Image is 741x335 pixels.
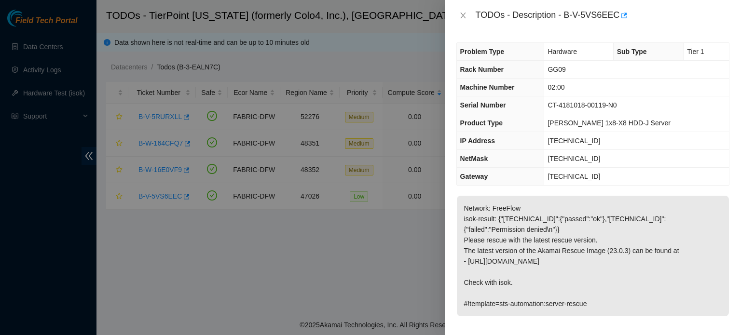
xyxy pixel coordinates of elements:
[548,48,577,55] span: Hardware
[459,12,467,19] span: close
[687,48,704,55] span: Tier 1
[548,66,565,73] span: GG09
[457,196,729,316] p: Network: FreeFlow isok-result: {"[TECHNICAL_ID]":{"passed":"ok"},"[TECHNICAL_ID]":{"failed":"Perm...
[548,101,617,109] span: CT-4181018-00119-N0
[460,137,495,145] span: IP Address
[460,101,506,109] span: Serial Number
[617,48,647,55] span: Sub Type
[548,137,600,145] span: [TECHNICAL_ID]
[460,155,488,162] span: NetMask
[460,173,488,180] span: Gateway
[460,119,503,127] span: Product Type
[548,173,600,180] span: [TECHNICAL_ID]
[548,155,600,162] span: [TECHNICAL_ID]
[460,83,515,91] span: Machine Number
[548,83,564,91] span: 02:00
[456,11,470,20] button: Close
[476,8,729,23] div: TODOs - Description - B-V-5VS6EEC
[460,66,504,73] span: Rack Number
[460,48,505,55] span: Problem Type
[548,119,670,127] span: [PERSON_NAME] 1x8-X8 HDD-J Server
